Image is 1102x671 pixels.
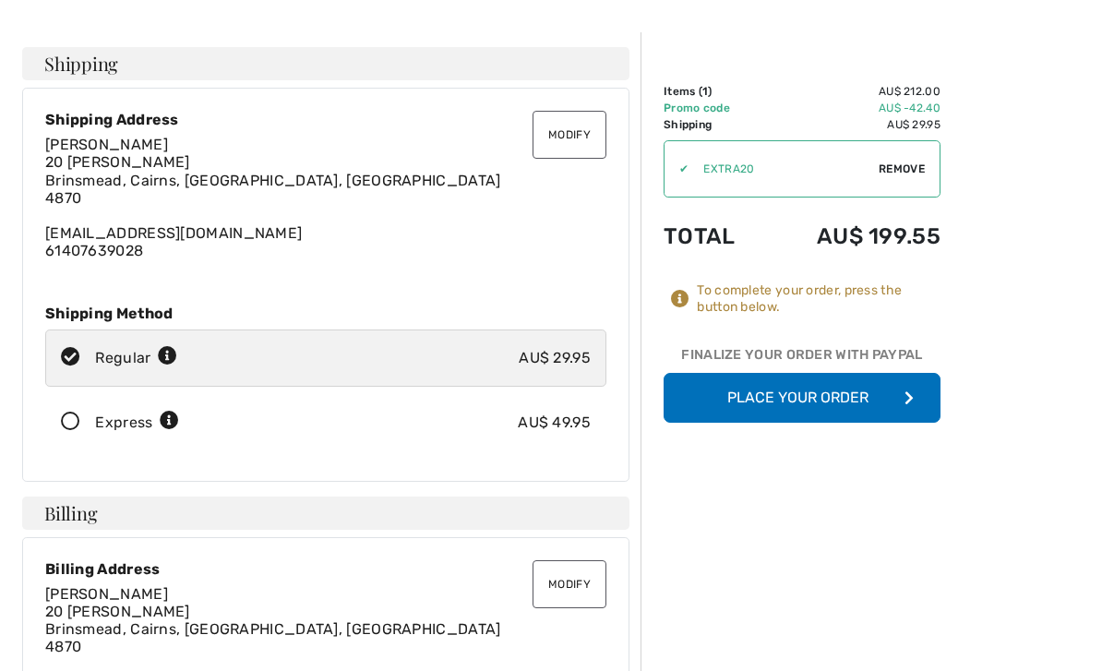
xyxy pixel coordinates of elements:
[664,345,940,373] div: Finalize Your Order with PayPal
[533,111,606,159] button: Modify
[765,83,940,100] td: AU$ 212.00
[95,412,179,434] div: Express
[45,111,606,128] div: Shipping Address
[765,100,940,116] td: AU$ -42.40
[45,242,143,259] a: 61407639028
[44,504,97,522] span: Billing
[702,85,708,98] span: 1
[664,83,765,100] td: Items ( )
[45,603,501,655] span: 20 [PERSON_NAME] Brinsmead, Cairns, [GEOGRAPHIC_DATA], [GEOGRAPHIC_DATA] 4870
[519,347,591,369] div: AU$ 29.95
[689,141,879,197] input: Promo code
[533,560,606,608] button: Modify
[45,585,168,603] span: [PERSON_NAME]
[44,54,118,73] span: Shipping
[664,205,765,268] td: Total
[665,161,689,177] div: ✔
[518,412,591,434] div: AU$ 49.95
[45,305,606,322] div: Shipping Method
[765,205,940,268] td: AU$ 199.55
[45,560,606,578] div: Billing Address
[664,116,765,133] td: Shipping
[765,116,940,133] td: AU$ 29.95
[95,347,177,369] div: Regular
[45,136,606,259] div: [EMAIL_ADDRESS][DOMAIN_NAME]
[879,161,925,177] span: Remove
[664,373,940,423] button: Place Your Order
[697,282,940,316] div: To complete your order, press the button below.
[664,100,765,116] td: Promo code
[45,153,501,206] span: 20 [PERSON_NAME] Brinsmead, Cairns, [GEOGRAPHIC_DATA], [GEOGRAPHIC_DATA] 4870
[45,136,168,153] span: [PERSON_NAME]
